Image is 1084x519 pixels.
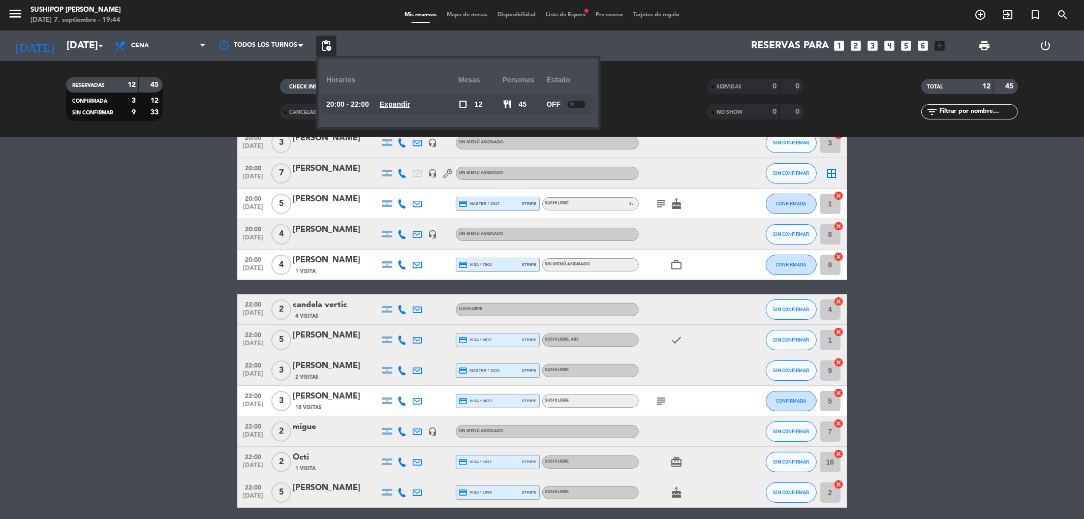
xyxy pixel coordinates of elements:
i: search [1057,9,1069,21]
span: SUSHI LIBRE [545,368,569,372]
div: [PERSON_NAME] [293,481,380,495]
i: looks_two [850,39,863,52]
span: 20:00 [241,131,266,143]
span: CANCELADA [289,110,321,115]
span: 20:00 [241,162,266,173]
span: Disponibilidad [492,12,541,18]
span: 5 [271,194,291,214]
span: Sin menú asignado [459,171,504,175]
span: 3 [271,360,291,381]
span: 20:00 [241,253,266,265]
i: subject [656,395,668,407]
i: cancel [834,479,844,490]
span: stripe [522,200,537,207]
i: credit_card [459,260,468,269]
span: [DATE] [241,493,266,504]
i: work_outline [671,259,683,271]
span: SERVIDAS [717,84,741,89]
span: SIN CONFIRMAR [72,110,113,115]
span: 4 [271,255,291,275]
i: headset_mic [428,138,438,147]
span: 2 Visitas [296,373,319,381]
span: SIN CONFIRMAR [773,368,809,373]
span: SUSHI LIBRE [545,490,569,494]
span: SIN CONFIRMAR [773,429,809,434]
i: looks_5 [900,39,913,52]
div: personas [503,66,547,94]
span: NO SHOW [717,110,742,115]
strong: 33 [150,109,161,116]
span: check_box_outline_blank [458,100,468,109]
span: Cena [131,42,149,49]
u: Expandir [380,100,410,108]
div: [PERSON_NAME] [293,193,380,206]
span: 4 [271,224,291,245]
div: Estado [546,66,591,94]
i: card_giftcard [671,456,683,468]
span: 45 [519,99,527,110]
span: Sin menú asignado [459,232,504,236]
span: 18 Visitas [296,404,322,412]
button: SIN CONFIRMAR [766,482,817,503]
div: Horarios [326,66,458,94]
div: migue [293,420,380,434]
span: OFF [546,99,561,110]
div: [PERSON_NAME] [293,390,380,403]
strong: 0 [796,108,802,115]
span: Tarjetas de regalo [628,12,685,18]
span: SIN CONFIRMAR [773,459,809,465]
span: [DATE] [241,340,266,352]
span: 3 [271,391,291,411]
i: headset_mic [428,230,438,239]
div: Mesas [458,66,503,94]
span: Pre-acceso [591,12,628,18]
i: cancel [834,418,844,429]
span: SIN CONFIRMAR [773,307,809,312]
strong: 45 [1005,83,1015,90]
span: visa * 1817 [459,457,492,467]
span: 22:00 [241,328,266,340]
span: SIN CONFIRMAR [773,490,809,495]
button: menu [8,6,23,25]
i: credit_card [459,396,468,406]
i: credit_card [459,457,468,467]
span: restaurant [503,100,512,109]
span: stripe [522,489,537,496]
span: [DATE] [241,143,266,155]
i: cancel [834,296,844,307]
i: cancel [834,252,844,262]
i: subject [656,198,668,210]
strong: 12 [128,81,136,88]
i: credit_card [459,199,468,208]
i: cake [671,486,683,499]
span: 20:00 [241,192,266,204]
div: Sushipop [PERSON_NAME] [30,5,121,15]
i: power_settings_new [1040,40,1052,52]
span: 12 [475,99,483,110]
i: filter_list [926,106,939,118]
span: v [625,198,638,210]
span: 22:00 [241,420,266,432]
i: looks_4 [883,39,896,52]
span: Sin menú asignado [545,262,591,266]
input: Filtrar por nombre... [939,106,1017,117]
i: add_circle_outline [974,9,986,21]
span: 22:00 [241,450,266,462]
strong: 0 [772,108,777,115]
button: CONFIRMADA [766,194,817,214]
button: SIN CONFIRMAR [766,299,817,320]
i: cancel [834,449,844,459]
div: Octi [293,451,380,464]
span: stripe [522,367,537,374]
i: credit_card [459,366,468,375]
div: [PERSON_NAME] [293,223,380,236]
i: cancel [834,327,844,337]
div: [PERSON_NAME] [293,132,380,145]
span: stripe [522,337,537,343]
span: stripe [522,261,537,268]
i: headset_mic [428,427,438,436]
button: SIN CONFIRMAR [766,163,817,184]
span: SUSHI LIBRE [545,399,569,403]
span: SUSHI LIBRE [545,338,579,342]
i: border_all [826,167,838,179]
